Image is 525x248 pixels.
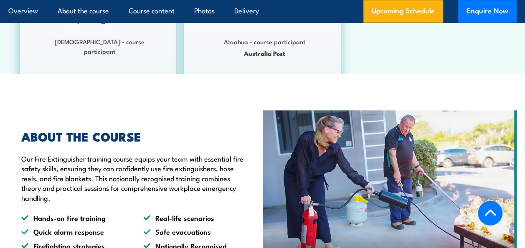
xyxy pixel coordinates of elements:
[21,213,128,223] li: Hands-on fire training
[55,37,145,56] strong: [DEMOGRAPHIC_DATA] - course participant
[21,154,250,202] p: Our Fire Extinguisher training course equips your team with essential fire safety skills, ensurin...
[21,227,128,236] li: Quick alarm response
[209,48,320,58] span: Australia Post
[21,131,250,142] h2: ABOUT THE COURSE
[143,213,250,223] li: Real-life scenarios
[143,227,250,236] li: Safe evacuations
[223,37,305,46] strong: Ataahua - course participant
